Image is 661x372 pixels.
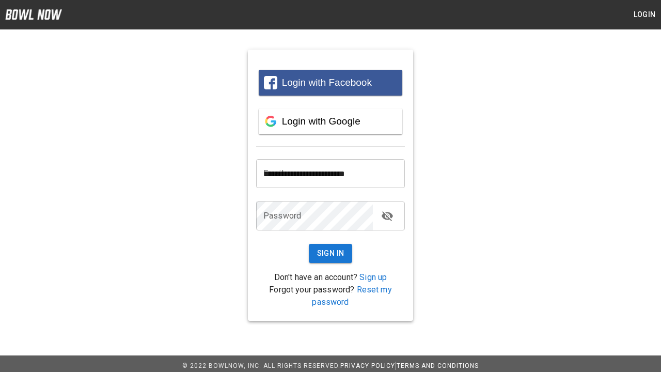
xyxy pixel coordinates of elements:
button: Login [628,5,661,24]
img: logo [5,9,62,20]
a: Privacy Policy [340,362,395,369]
span: © 2022 BowlNow, Inc. All Rights Reserved. [182,362,340,369]
a: Reset my password [312,285,391,307]
span: Login with Google [282,116,360,127]
button: Login with Facebook [259,70,402,96]
button: toggle password visibility [377,206,398,226]
span: Login with Facebook [282,77,372,88]
button: Login with Google [259,109,402,134]
a: Sign up [359,272,387,282]
button: Sign In [309,244,353,263]
a: Terms and Conditions [397,362,479,369]
p: Forgot your password? [256,284,405,308]
p: Don't have an account? [256,271,405,284]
